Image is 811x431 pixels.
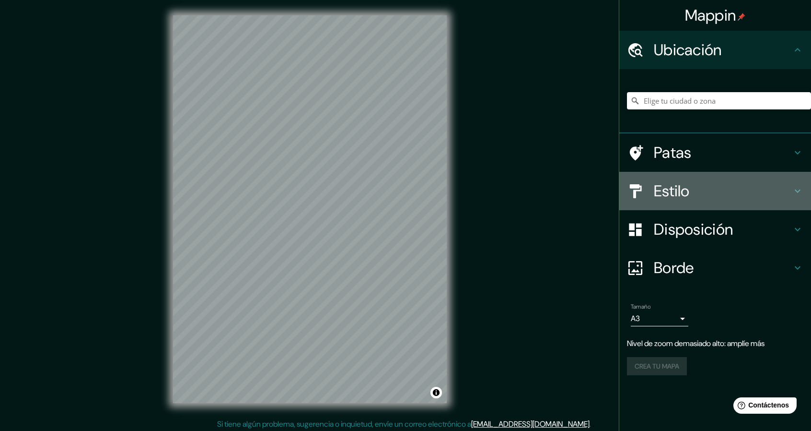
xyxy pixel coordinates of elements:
button: Activar o desactivar atribución [430,387,442,398]
font: Ubicación [654,40,722,60]
iframe: Lanzador de widgets de ayuda [726,394,800,420]
div: Ubicación [619,31,811,69]
font: Tamaño [631,303,650,311]
font: Nivel de zoom demasiado alto: amplíe más [627,338,765,348]
font: Si tiene algún problema, sugerencia o inquietud, envíe un correo electrónico a [217,419,471,429]
font: Mappin [685,5,736,25]
input: Elige tu ciudad o zona [627,92,811,109]
div: Disposición [619,210,811,249]
font: . [590,419,591,429]
font: Disposición [654,219,733,239]
div: A3 [631,311,688,326]
font: . [591,419,592,429]
a: [EMAIL_ADDRESS][DOMAIN_NAME] [471,419,590,429]
font: A3 [631,313,640,323]
font: Borde [654,258,694,278]
div: Borde [619,249,811,287]
font: Patas [654,143,692,163]
div: Patas [619,133,811,172]
img: pin-icon.png [738,13,745,21]
canvas: Mapa [173,15,447,403]
div: Estilo [619,172,811,210]
font: Estilo [654,181,690,201]
font: . [592,419,594,429]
